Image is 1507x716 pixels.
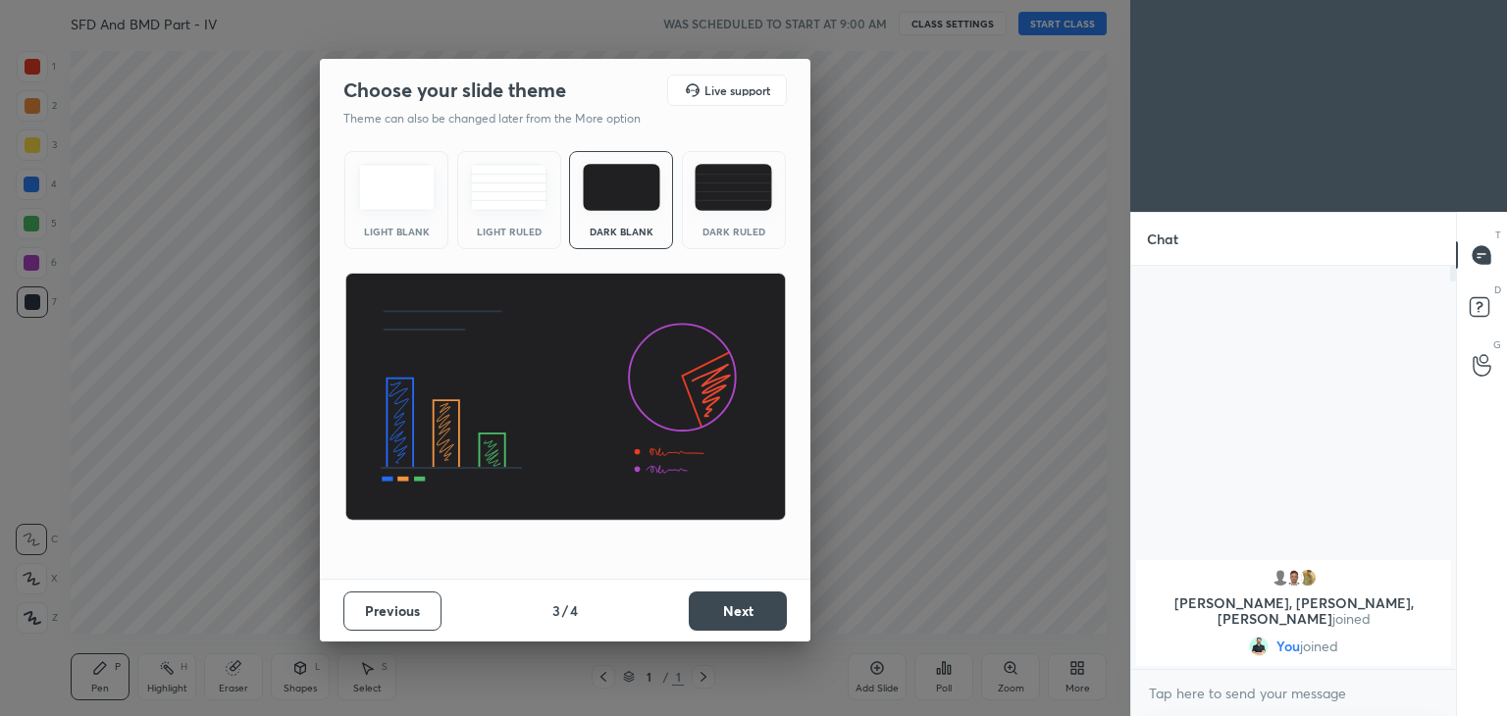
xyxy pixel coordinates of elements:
[570,600,578,621] h4: 4
[1249,637,1269,656] img: 963340471ff5441e8619d0a0448153d9.jpg
[562,600,568,621] h4: /
[357,227,436,236] div: Light Blank
[582,227,660,236] div: Dark Blank
[695,164,772,211] img: darkRuledTheme.de295e13.svg
[1284,568,1304,588] img: 968aa45ed184470e93d55f3ee93055d8.jpg
[583,164,660,211] img: darkTheme.f0cc69e5.svg
[1271,568,1290,588] img: default.png
[470,227,548,236] div: Light Ruled
[1495,228,1501,242] p: T
[1300,639,1338,654] span: joined
[704,84,770,96] h5: Live support
[343,591,442,631] button: Previous
[343,77,566,103] h2: Choose your slide theme
[358,164,436,211] img: lightTheme.e5ed3b09.svg
[1148,595,1439,627] p: [PERSON_NAME], [PERSON_NAME], [PERSON_NAME]
[343,110,661,128] p: Theme can also be changed later from the More option
[552,600,560,621] h4: 3
[1494,282,1501,297] p: D
[1131,213,1194,265] p: Chat
[1493,337,1501,352] p: G
[470,164,547,211] img: lightRuledTheme.5fabf969.svg
[689,591,787,631] button: Next
[1298,568,1318,588] img: 536b96a0ae7d46beb9c942d9ff77c6f8.jpg
[1332,609,1371,628] span: joined
[1131,556,1456,670] div: grid
[695,227,773,236] div: Dark Ruled
[344,273,787,522] img: darkThemeBanner.d06ce4a2.svg
[1276,639,1300,654] span: You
